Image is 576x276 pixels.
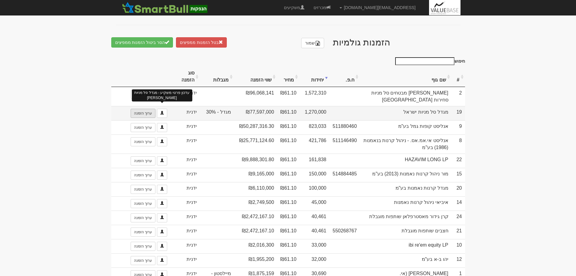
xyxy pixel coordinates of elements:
[360,106,451,120] td: מגדל סל מניות ישראל
[329,120,360,135] td: 511880460
[360,87,451,106] td: [PERSON_NAME] מבטחים סל מניות סחירות [GEOGRAPHIC_DATA]
[234,225,277,239] td: ₪2,472,167.10
[360,120,451,135] td: אנליסט קופות גמל בע"מ
[451,211,465,225] td: 24
[329,67,360,87] th: ח.פ.: activate to sort column ascending
[131,213,155,222] a: ערוך הזמנה
[277,196,299,211] td: ₪61.10
[451,120,465,135] td: 9
[299,225,329,239] td: 40,461
[170,120,200,135] td: ידנית
[299,253,329,268] td: 32,000
[277,211,299,225] td: ₪61.10
[131,90,155,99] a: ערוך הזמנה
[277,135,299,154] td: ₪61.10
[120,2,209,14] img: SmartBull Logo
[277,106,299,120] td: ₪61.10
[170,87,200,106] td: ידנית
[131,109,155,118] a: ערוך הזמנה
[131,228,155,237] a: ערוך הזמנה
[451,154,465,168] td: 22
[299,120,329,135] td: 823,033
[277,67,299,87] th: מחיר: activate to sort column ascending
[277,120,299,135] td: ₪61.10
[170,239,200,253] td: ידנית
[451,168,465,182] td: 15
[451,67,465,87] th: #: activate to sort column ascending
[299,87,329,106] td: 1,572,310
[131,171,155,180] a: ערוך הזמנה
[360,253,451,268] td: יהו ב-א בע"מ
[277,168,299,182] td: ₪61.10
[360,168,451,182] td: מור ניהול קרנות נאמנות (2013) בע"מ
[203,109,231,116] span: מגדל - 30%
[360,182,451,196] td: מגדל קרנות נאמנות בע"מ
[299,106,329,120] td: 1,270,000
[131,199,155,208] a: ערוך הזמנה
[451,225,465,239] td: 21
[132,89,192,101] div: עדכון פרטי משקיע - מגדל סל מניות [PERSON_NAME]
[451,106,465,120] td: 19
[234,87,277,106] td: ₪96,068,141
[277,182,299,196] td: ₪61.10
[277,87,299,106] td: ₪61.10
[170,168,200,182] td: ידנית
[451,239,465,253] td: 10
[299,168,329,182] td: 150,000
[131,123,155,132] a: ערוך הזמנה
[234,168,277,182] td: ₪9,165,000
[176,37,227,48] button: בטל הזמנות ממפיצים
[234,67,277,87] th: שווי הזמנה: activate to sort column ascending
[315,41,320,46] img: excel-file-black.png
[395,57,454,65] input: חיפוש
[131,242,155,251] a: ערוך הזמנה
[200,67,234,87] th: מגבלות: activate to sort column ascending
[360,196,451,211] td: איביאי ניהול קרנות נאמנות
[360,154,451,168] td: HAZAVIM LONG LP
[170,106,200,120] td: ידנית
[170,67,200,87] th: סוג הזמנה: activate to sort column ascending
[299,182,329,196] td: 100,000
[360,67,451,87] th: שם גוף: activate to sort column ascending
[277,225,299,239] td: ₪61.10
[301,38,324,48] a: שמור
[131,137,155,146] a: ערוך הזמנה
[234,182,277,196] td: ₪6,110,000
[131,256,155,265] a: ערוך הזמנה
[234,120,277,135] td: ₪50,287,316.30
[451,253,465,268] td: 12
[451,87,465,106] td: 2
[393,57,465,65] label: חיפוש
[329,135,360,154] td: 511146490
[234,239,277,253] td: ₪2,016,300
[299,154,329,168] td: 161,838
[170,182,200,196] td: ידנית
[299,67,329,87] th: יחידות: activate to sort column ascending
[170,196,200,211] td: ידנית
[451,135,465,154] td: 8
[170,135,200,154] td: ידנית
[277,154,299,168] td: ₪61.10
[277,253,299,268] td: ₪61.10
[299,211,329,225] td: 40,461
[234,135,277,154] td: ₪25,771,124.60
[360,211,451,225] td: קרן גידור מאסטרפלאן שותפות מוגבלת
[329,225,360,239] td: 550268767
[360,225,451,239] td: חצבים שותפות מוגבלת
[131,185,155,194] a: ערוך הזמנה
[111,37,465,48] h2: הזמנות גולמיות
[234,211,277,225] td: ₪2,472,167.10
[299,135,329,154] td: 421,786
[170,154,200,168] td: ידנית
[170,211,200,225] td: ידנית
[234,196,277,211] td: ₪2,749,500
[360,135,451,154] td: אנליסט אי.אמ.אס. - ניהול קרנות בנאמנות (1986) בע"מ
[299,196,329,211] td: 45,000
[234,106,277,120] td: ₪77,597,000
[299,239,329,253] td: 33,000
[170,253,200,268] td: ידנית
[451,196,465,211] td: 14
[234,253,277,268] td: ₪1,955,200
[111,37,173,48] button: הסר ביטול הזמנות ממפיצים
[329,168,360,182] td: 514884485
